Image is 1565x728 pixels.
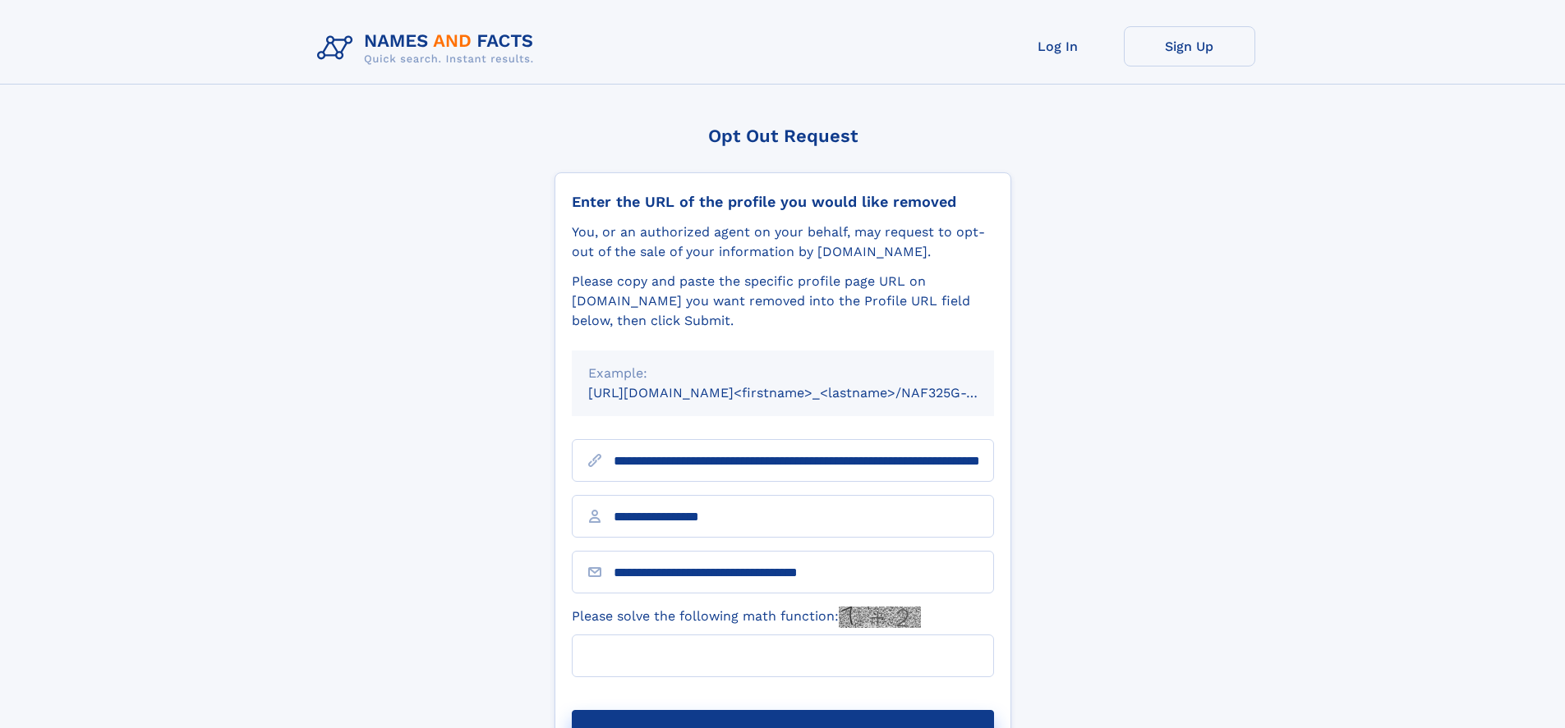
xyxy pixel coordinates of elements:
[588,364,978,383] div: Example:
[572,193,994,211] div: Enter the URL of the profile you would like removed
[588,385,1025,401] small: [URL][DOMAIN_NAME]<firstname>_<lastname>/NAF325G-xxxxxxxx
[311,26,547,71] img: Logo Names and Facts
[572,607,921,628] label: Please solve the following math function:
[572,272,994,331] div: Please copy and paste the specific profile page URL on [DOMAIN_NAME] you want removed into the Pr...
[555,126,1011,146] div: Opt Out Request
[992,26,1124,66] a: Log In
[572,222,994,262] div: You, or an authorized agent on your behalf, may request to opt-out of the sale of your informatio...
[1124,26,1255,66] a: Sign Up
